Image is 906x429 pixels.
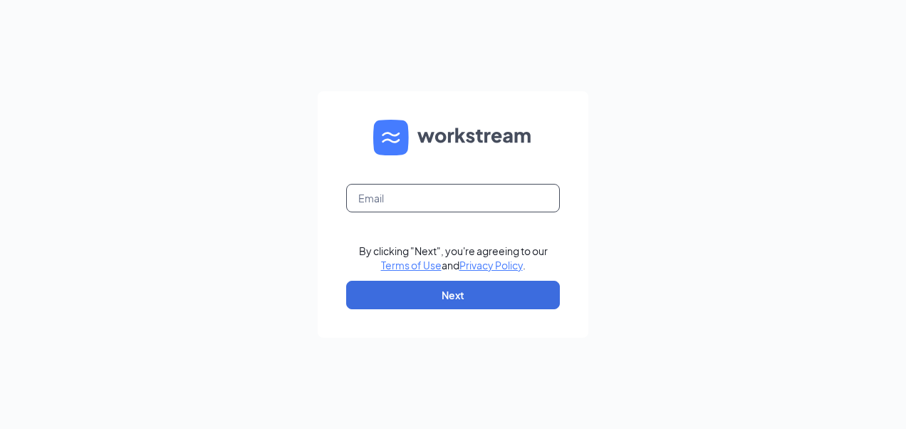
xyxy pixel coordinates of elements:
[381,259,442,272] a: Terms of Use
[346,184,560,212] input: Email
[459,259,523,272] a: Privacy Policy
[373,120,533,155] img: WS logo and Workstream text
[346,281,560,309] button: Next
[359,244,548,272] div: By clicking "Next", you're agreeing to our and .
